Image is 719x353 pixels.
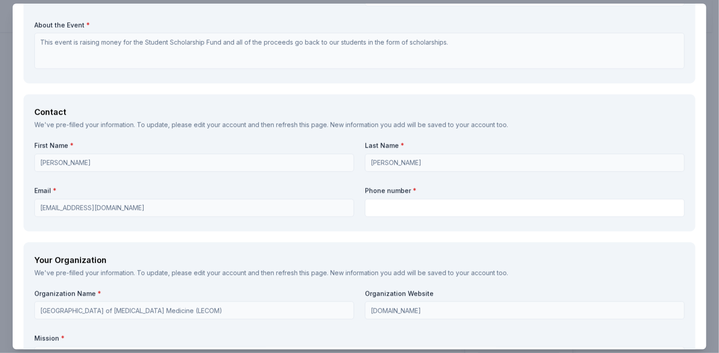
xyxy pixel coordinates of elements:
[34,334,685,343] label: Mission
[365,186,685,195] label: Phone number
[34,268,685,279] div: We've pre-filled your information. To update, please and then refresh this page. New information ...
[365,289,685,298] label: Organization Website
[34,253,685,268] div: Your Organization
[34,120,685,130] div: We've pre-filled your information. To update, please and then refresh this page. New information ...
[34,33,685,69] textarea: This event is raising money for the Student Scholarship Fund and all of the proceeds go back to o...
[194,269,246,277] a: edit your account
[194,121,246,129] a: edit your account
[34,141,354,150] label: First Name
[365,141,685,150] label: Last Name
[34,21,685,30] label: About the Event
[34,186,354,195] label: Email
[34,105,685,120] div: Contact
[34,289,354,298] label: Organization Name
